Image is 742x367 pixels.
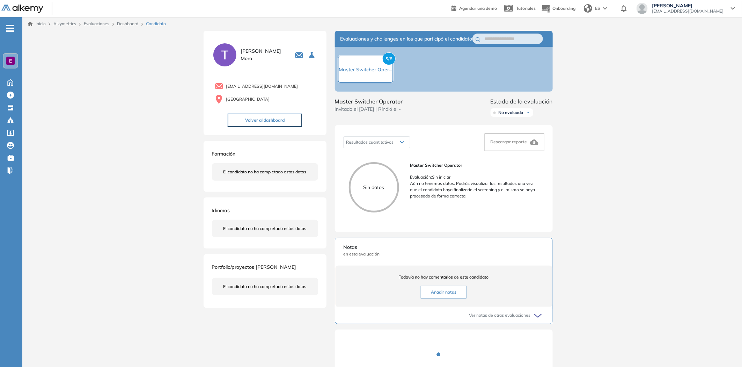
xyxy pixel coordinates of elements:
[584,4,592,13] img: world
[451,3,497,12] a: Agendar una demo
[499,110,523,115] span: No evaluado
[340,35,472,43] span: Evaluaciones y challenges en los que participó el candidato
[382,52,396,65] span: S/R
[146,21,166,27] span: Candidato
[421,286,466,298] button: Añadir notas
[6,28,14,29] i: -
[9,58,12,64] span: E
[410,180,539,199] p: Aún no tenemos datos. Podrás visualizar los resultados una vez que el candidato haya finalizado e...
[485,134,544,151] button: Descargar reporte
[491,139,527,144] span: Descargar reporte
[351,184,397,191] p: Sin datos
[53,21,76,26] span: Alkymetrics
[469,312,531,318] span: Ver notas de otras evaluaciones
[346,139,394,145] span: Resultados cuantitativos
[223,169,307,175] span: El candidato no ha completado estos datos
[410,162,539,168] span: Master Switcher Operator
[344,244,544,251] span: Notas
[526,110,530,115] img: Ícono de flecha
[410,174,539,180] p: Evaluación : Sin iniciar
[344,274,544,280] span: Todavía no hay comentarios de este candidato
[491,97,553,106] span: Estado de la evaluación
[603,7,607,10] img: arrow
[241,48,286,62] span: [PERSON_NAME] Moro
[459,6,497,11] span: Agendar una demo
[652,3,724,8] span: [PERSON_NAME]
[223,283,307,290] span: El candidato no ha completado estos datos
[226,96,270,102] span: [GEOGRAPHIC_DATA]
[552,6,575,11] span: Onboarding
[223,225,307,232] span: El candidato no ha completado estos datos
[335,106,403,113] span: Invitado el [DATE] | Rindió el -
[344,251,544,257] span: en esta evaluación
[335,97,403,106] span: Master Switcher Operator
[541,1,575,16] button: Onboarding
[212,264,296,270] span: Portfolio/proyectos [PERSON_NAME]
[339,66,392,73] span: Master Switcher Oper...
[1,5,43,13] img: Logo
[84,21,109,26] a: Evaluaciones
[28,21,46,27] a: Inicio
[212,151,236,157] span: Formación
[652,8,724,14] span: [EMAIL_ADDRESS][DOMAIN_NAME]
[228,114,302,127] button: Volver al dashboard
[212,207,230,214] span: Idiomas
[212,42,238,68] img: PROFILE_MENU_LOGO_USER
[117,21,138,26] a: Dashboard
[226,83,298,89] span: [EMAIL_ADDRESS][DOMAIN_NAME]
[595,5,600,12] span: ES
[516,6,536,11] span: Tutoriales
